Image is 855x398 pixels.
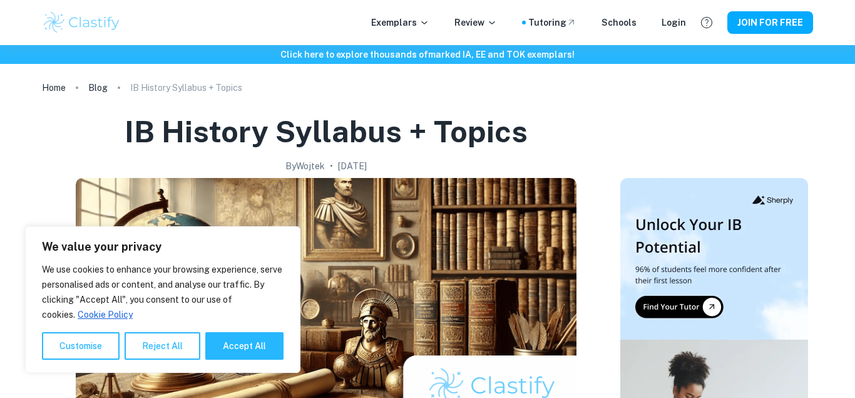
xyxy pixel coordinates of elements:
p: Exemplars [371,16,429,29]
a: Home [42,79,66,97]
button: Customise [42,332,120,360]
p: We value your privacy [42,239,284,254]
button: Reject All [125,332,200,360]
button: JOIN FOR FREE [727,11,813,34]
h2: [DATE] [338,159,367,173]
button: Help and Feedback [696,12,717,33]
p: IB History Syllabus + Topics [130,81,242,95]
h2: By Wojtek [285,159,325,173]
a: Login [662,16,686,29]
a: Tutoring [528,16,576,29]
a: Cookie Policy [77,309,133,320]
button: Accept All [205,332,284,360]
p: • [330,159,333,173]
img: Clastify logo [42,10,121,35]
div: We value your privacy [25,226,300,373]
h6: Click here to explore thousands of marked IA, EE and TOK exemplars ! [3,48,852,61]
a: Schools [602,16,637,29]
p: Review [454,16,497,29]
a: Blog [88,79,108,97]
p: We use cookies to enhance your browsing experience, serve personalised ads or content, and analys... [42,262,284,322]
h1: IB History Syllabus + Topics [125,112,528,152]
